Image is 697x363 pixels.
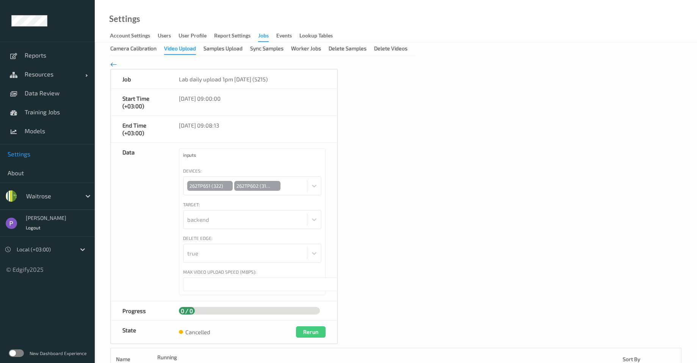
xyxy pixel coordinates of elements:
div: events [276,32,292,41]
div: Start Time (+03:00) [111,89,168,115]
div: Camera Calibration [110,45,157,54]
div: Target: [183,201,200,208]
div: Max Video Upload Speed (Mbps): [183,268,256,275]
a: Account Settings [110,31,158,41]
a: User Profile [179,31,214,41]
div: Worker Jobs [291,45,321,54]
div: Account Settings [110,32,150,41]
label: inputs [183,153,259,162]
div: Lab daily upload 1pm [DATE] (5215) [179,75,326,83]
a: Worker Jobs [291,45,329,51]
a: Delete Samples [329,45,374,51]
div: [DATE] 09:00:00 [168,89,337,115]
div: Report Settings [214,32,251,41]
div: Progress [111,301,168,320]
a: Sync Samples [250,45,291,51]
a: Video Upload [164,45,204,51]
div: Job [111,70,168,89]
div: Video Upload [164,45,196,55]
div: User Profile [179,32,207,41]
div: Data [111,143,168,301]
a: Samples Upload [204,45,250,51]
div: [DATE] 09:08:13 [168,116,337,142]
div: End Time (+03:00) [111,116,168,142]
div: Jobs [258,32,269,42]
a: Settings [109,15,140,23]
p: Sort by [623,355,676,363]
div: Delete Edge: [183,235,213,241]
div: Devices: [183,167,202,174]
a: Camera Calibration [110,45,164,51]
div: users [158,32,171,41]
div: Sync Samples [250,45,283,54]
a: Jobs [258,31,276,42]
a: Delete Videos [374,45,415,51]
div: Delete Videos [374,45,407,54]
p: name [116,355,153,363]
a: Lookup Tables [299,31,340,41]
p: Running [157,354,177,361]
button: Rerun [296,326,326,338]
div: Lookup Tables [299,32,333,41]
div: cancelled [179,328,210,336]
a: users [158,31,179,41]
div: Samples Upload [204,45,243,54]
a: Report Settings [214,31,258,41]
div: State [111,321,168,343]
a: events [276,31,299,41]
span: 0 / 0 [179,305,195,316]
div: Delete Samples [329,45,367,54]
